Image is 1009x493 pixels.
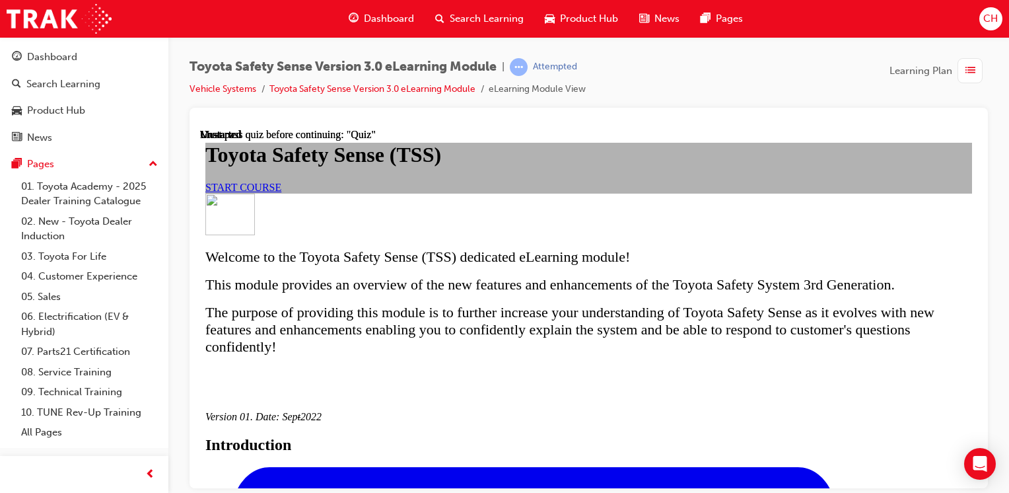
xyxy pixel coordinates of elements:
[5,53,81,64] a: START COURSE
[489,82,586,97] li: eLearning Module View
[12,159,22,171] span: pages-icon
[5,42,163,152] button: DashboardSearch LearningProduct HubNews
[502,59,505,75] span: |
[533,61,577,73] div: Attempted
[5,126,163,150] a: News
[701,11,711,27] span: pages-icon
[190,59,497,75] span: Toyota Safety Sense Version 3.0 eLearning Module
[16,307,163,342] a: 06. Electrification (EV & Hybrid)
[889,63,952,79] span: Learning Plan
[5,14,772,38] h1: Toyota Safety Sense (TSS)
[5,98,163,123] a: Product Hub
[12,105,22,117] span: car-icon
[364,11,414,26] span: Dashboard
[16,246,163,267] a: 03. Toyota For Life
[16,422,163,443] a: All Pages
[639,11,649,27] span: news-icon
[145,467,155,483] span: prev-icon
[16,382,163,402] a: 09. Technical Training
[190,83,256,95] a: Vehicle Systems
[98,282,100,293] s: t
[425,5,534,32] a: search-iconSearch Learning
[5,307,772,325] h2: Introduction
[5,120,430,136] span: Welcome to the Toyota Safety Sense (TSS) dedicated eLearning module!
[26,77,100,92] div: Search Learning
[16,176,163,211] a: 01. Toyota Academy - 2025 Dealer Training Catalogue
[7,4,112,34] img: Trak
[965,63,975,79] span: list-icon
[979,7,1002,30] button: CH
[716,11,743,26] span: Pages
[534,5,629,32] a: car-iconProduct Hub
[27,157,54,172] div: Pages
[545,11,555,27] span: car-icon
[27,103,85,118] div: Product Hub
[5,45,163,69] a: Dashboard
[16,266,163,287] a: 04. Customer Experience
[12,52,22,63] span: guage-icon
[560,11,618,26] span: Product Hub
[5,282,122,293] em: Version 01. Date: Sep 2022
[964,448,996,480] div: Open Intercom Messenger
[349,11,359,27] span: guage-icon
[654,11,679,26] span: News
[16,342,163,362] a: 07. Parts21 Certification
[27,130,52,145] div: News
[435,11,444,27] span: search-icon
[5,147,695,164] span: This module provides an overview of the new features and enhancements of the Toyota Safety System...
[450,11,524,26] span: Search Learning
[510,58,528,76] span: learningRecordVerb_ATTEMPT-icon
[16,287,163,307] a: 05. Sales
[149,156,158,173] span: up-icon
[5,152,163,176] button: Pages
[16,211,163,246] a: 02. New - Toyota Dealer Induction
[690,5,753,32] a: pages-iconPages
[629,5,690,32] a: news-iconNews
[983,11,998,26] span: CH
[16,362,163,383] a: 08. Service Training
[5,175,734,226] span: The purpose of providing this module is to further increase your understanding of Toyota Safety S...
[27,50,77,65] div: Dashboard
[269,83,475,95] a: Toyota Safety Sense Version 3.0 eLearning Module
[16,402,163,423] a: 10. TUNE Rev-Up Training
[338,5,425,32] a: guage-iconDashboard
[889,58,988,83] button: Learning Plan
[12,132,22,144] span: news-icon
[5,72,163,96] a: Search Learning
[12,79,21,91] span: search-icon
